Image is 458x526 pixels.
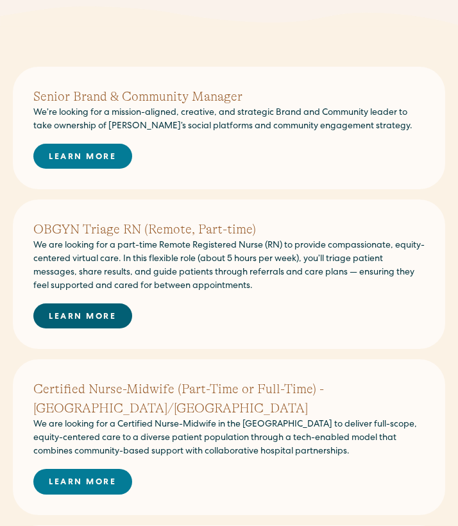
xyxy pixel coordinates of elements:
[33,380,425,418] h2: Certified Nurse-Midwife (Part-Time or Full-Time) - [GEOGRAPHIC_DATA]/[GEOGRAPHIC_DATA]
[33,239,425,293] p: We are looking for a part-time Remote Registered Nurse (RN) to provide compassionate, equity-cent...
[33,144,132,169] a: LEARN MORE
[33,87,425,106] h2: Senior Brand & Community Manager
[33,469,132,494] a: LEARN MORE
[33,220,425,239] h2: OBGYN Triage RN (Remote, Part-time)
[33,303,132,328] a: LEARN MORE
[33,106,425,133] p: We’re looking for a mission-aligned, creative, and strategic Brand and Community leader to take o...
[33,418,425,459] p: We are looking for a Certified Nurse-Midwife in the [GEOGRAPHIC_DATA] to deliver full-scope, equi...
